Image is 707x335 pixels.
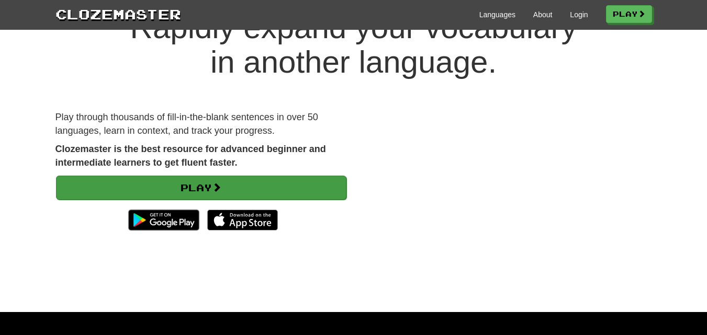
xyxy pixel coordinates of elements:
[533,9,553,20] a: About
[55,111,346,137] p: Play through thousands of fill-in-the-blank sentences in over 50 languages, learn in context, and...
[55,144,326,168] strong: Clozemaster is the best resource for advanced beginner and intermediate learners to get fluent fa...
[570,9,588,20] a: Login
[123,204,204,236] img: Get it on Google Play
[207,210,278,230] img: Download_on_the_App_Store_Badge_US-UK_135x40-25178aeef6eb6b83b96f5f2d004eda3bffbb37122de64afbaef7...
[606,5,652,23] a: Play
[55,4,181,24] a: Clozemaster
[479,9,515,20] a: Languages
[56,176,346,200] a: Play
